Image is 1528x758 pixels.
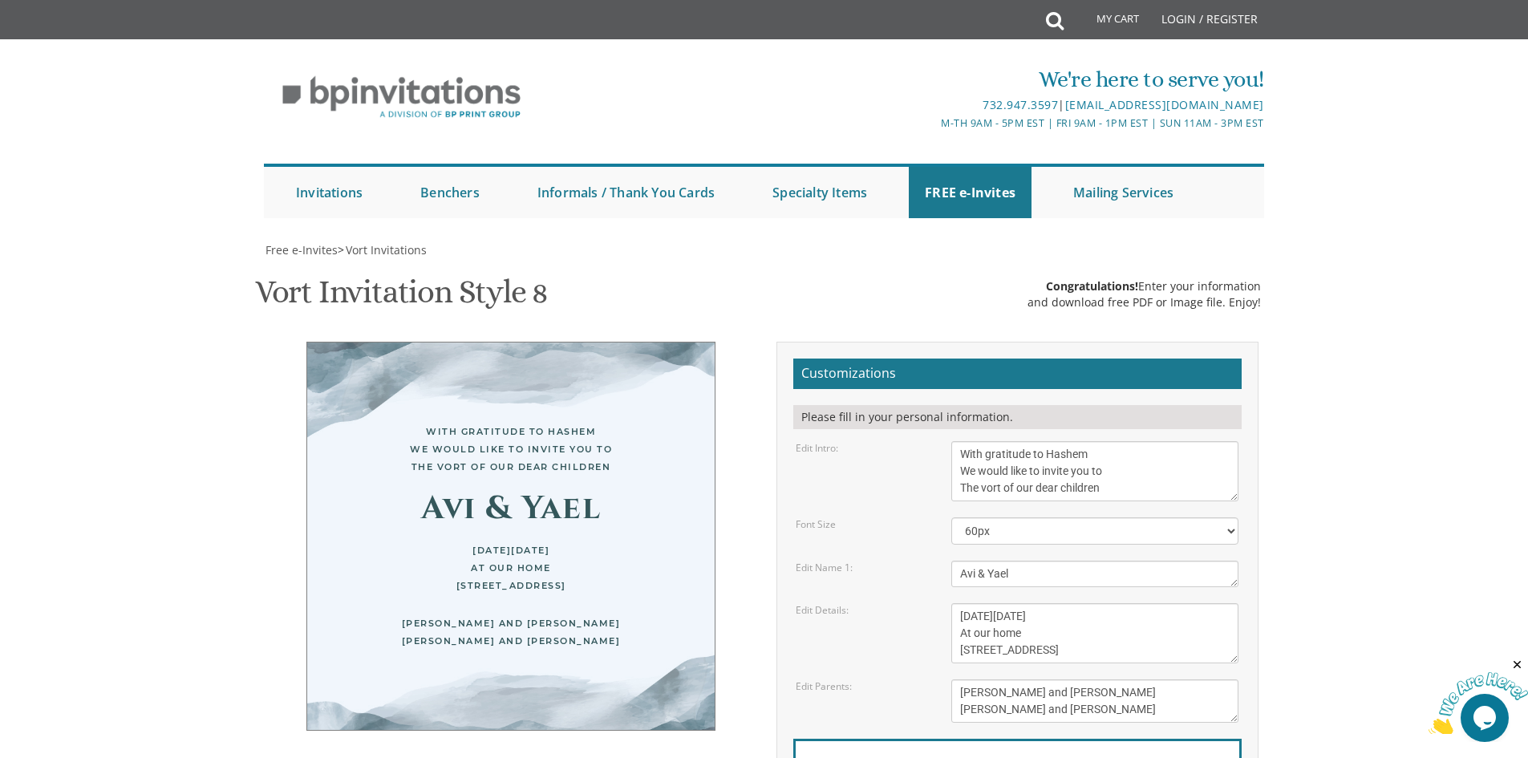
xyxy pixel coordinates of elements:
[265,242,338,257] span: Free e-Invites
[1429,658,1528,734] iframe: chat widget
[909,167,1032,218] a: FREE e-Invites
[1057,167,1190,218] a: Mailing Services
[983,97,1058,112] a: 732.947.3597
[796,441,838,455] label: Edit Intro:
[346,242,427,257] span: Vort Invitations
[598,115,1264,132] div: M-Th 9am - 5pm EST | Fri 9am - 1pm EST | Sun 11am - 3pm EST
[796,517,836,531] label: Font Size
[264,64,539,131] img: BP Invitation Loft
[1065,97,1264,112] a: [EMAIL_ADDRESS][DOMAIN_NAME]
[796,603,849,617] label: Edit Details:
[793,359,1242,389] h2: Customizations
[951,679,1238,723] textarea: [PERSON_NAME] and [PERSON_NAME] [PERSON_NAME] and [PERSON_NAME]
[1062,2,1150,42] a: My Cart
[339,500,683,517] div: Avi & Yael
[339,614,683,650] div: [PERSON_NAME] and [PERSON_NAME] [PERSON_NAME] and [PERSON_NAME]
[280,167,379,218] a: Invitations
[756,167,883,218] a: Specialty Items
[264,242,338,257] a: Free e-Invites
[1046,278,1138,294] span: Congratulations!
[339,423,683,476] div: With gratitude to Hashem We would like to invite you to The vort of our dear children
[255,274,548,322] h1: Vort Invitation Style 8
[344,242,427,257] a: Vort Invitations
[1027,278,1261,294] div: Enter your information
[793,405,1242,429] div: Please fill in your personal information.
[951,441,1238,501] textarea: With gratitude to Hashem We would like to invite you to The vort of our dear children
[1027,294,1261,310] div: and download free PDF or Image file. Enjoy!
[951,561,1238,587] textarea: Avi & Yael
[598,63,1264,95] div: We're here to serve you!
[338,242,427,257] span: >
[796,561,853,574] label: Edit Name 1:
[951,603,1238,663] textarea: [DATE][DATE] At our home [STREET_ADDRESS]
[796,679,852,693] label: Edit Parents:
[521,167,731,218] a: Informals / Thank You Cards
[339,541,683,594] div: [DATE][DATE] At our home [STREET_ADDRESS]
[598,95,1264,115] div: |
[404,167,496,218] a: Benchers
